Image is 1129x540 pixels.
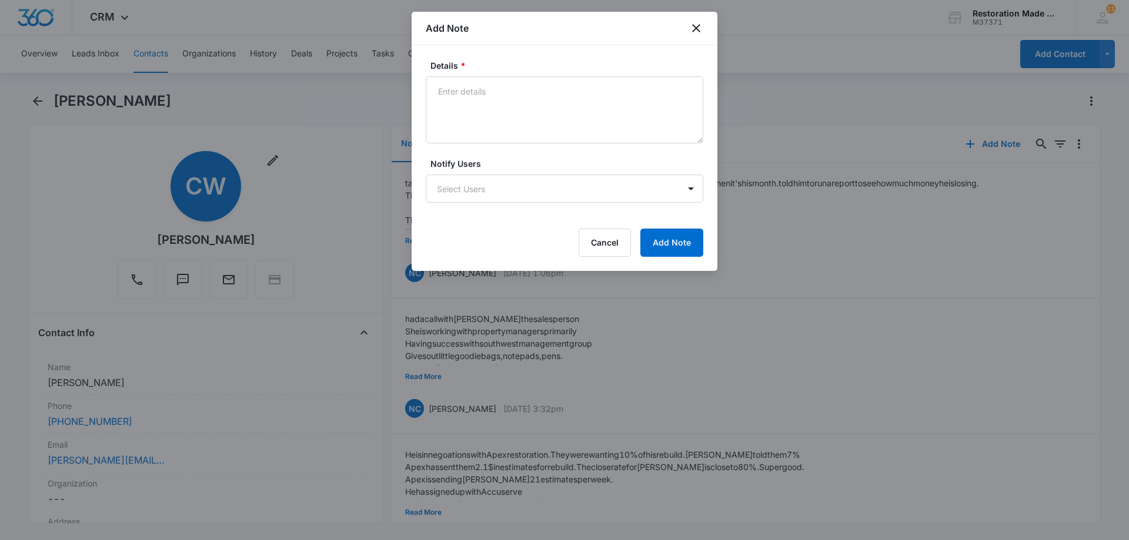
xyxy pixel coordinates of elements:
button: close [689,21,703,35]
button: Add Note [640,229,703,257]
button: Cancel [579,229,631,257]
label: Details [430,59,708,72]
h1: Add Note [426,21,469,35]
label: Notify Users [430,157,708,170]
